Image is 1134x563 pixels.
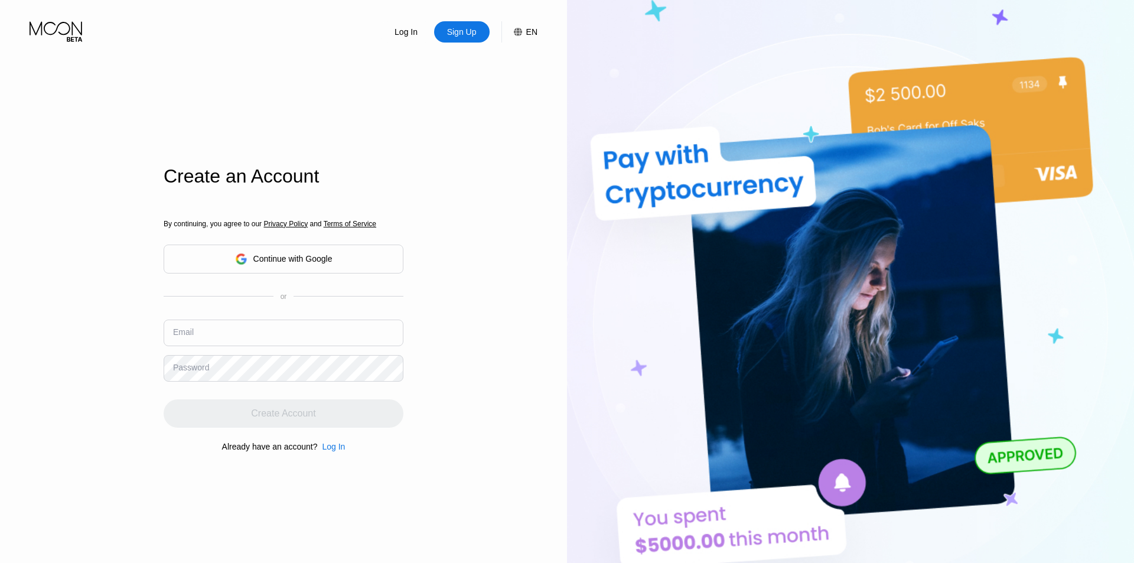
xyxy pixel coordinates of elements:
div: Log In [393,26,419,38]
div: Already have an account? [222,442,318,451]
div: EN [501,21,537,43]
div: Password [173,363,209,372]
div: Log In [317,442,345,451]
div: Continue with Google [253,254,333,263]
div: Sign Up [446,26,478,38]
div: By continuing, you agree to our [164,220,403,228]
div: Log In [322,442,345,451]
span: and [308,220,324,228]
div: Continue with Google [164,245,403,274]
div: EN [526,27,537,37]
div: Log In [379,21,434,43]
div: Create an Account [164,165,403,187]
div: Email [173,327,194,337]
div: or [281,292,287,301]
span: Terms of Service [324,220,376,228]
div: Sign Up [434,21,490,43]
span: Privacy Policy [263,220,308,228]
